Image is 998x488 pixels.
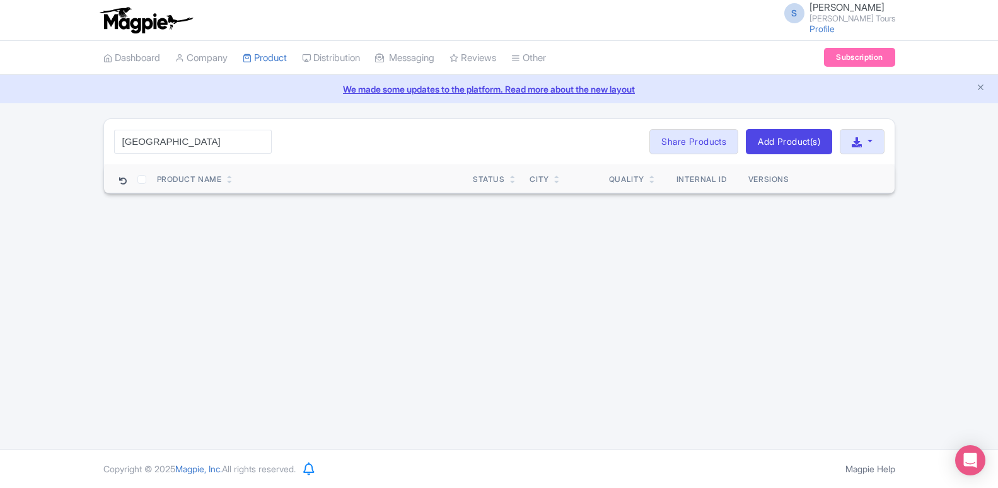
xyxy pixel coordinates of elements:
a: S [PERSON_NAME] [PERSON_NAME] Tours [777,3,895,23]
a: Reviews [450,41,496,76]
button: Close announcement [976,81,985,96]
div: City [530,174,548,185]
a: Dashboard [103,41,160,76]
div: Open Intercom Messenger [955,445,985,475]
th: Internal ID [665,164,738,193]
a: Add Product(s) [746,129,832,154]
div: Copyright © 2025 All rights reserved. [96,462,303,475]
a: Share Products [649,129,738,154]
a: Magpie Help [845,463,895,474]
a: Profile [809,23,835,34]
input: Search product name, city, or interal id [114,130,272,154]
span: [PERSON_NAME] [809,1,885,13]
a: Messaging [375,41,434,76]
a: Other [511,41,546,76]
a: Product [243,41,287,76]
small: [PERSON_NAME] Tours [809,14,895,23]
div: Quality [609,174,644,185]
a: We made some updates to the platform. Read more about the new layout [8,82,990,96]
a: Subscription [824,48,895,67]
span: S [784,3,804,23]
div: Product Name [157,174,222,185]
th: Versions [738,164,799,193]
div: Status [473,174,505,185]
img: logo-ab69f6fb50320c5b225c76a69d11143b.png [97,6,195,34]
a: Company [175,41,228,76]
span: Magpie, Inc. [175,463,222,474]
a: Distribution [302,41,360,76]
